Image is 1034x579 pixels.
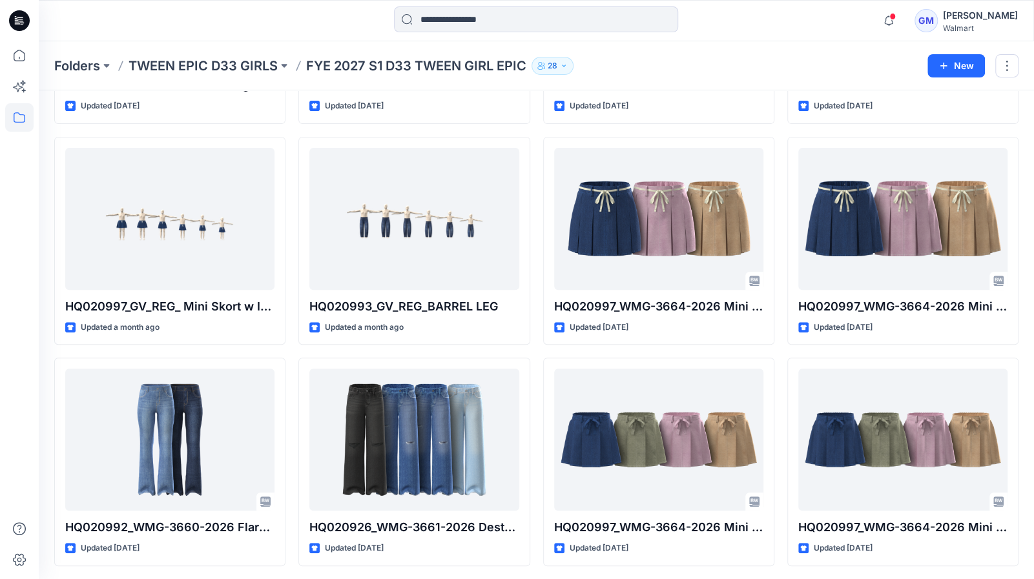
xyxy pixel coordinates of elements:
[814,542,873,555] p: Updated [DATE]
[65,369,274,511] a: HQ020992_WMG-3660-2026 Flare Jegging-Inseam 27.5
[65,148,274,290] a: HQ020997_GV_REG_ Mini Skort w In Jersey Shorts
[814,99,873,113] p: Updated [DATE]
[325,99,384,113] p: Updated [DATE]
[554,518,763,536] p: HQ020997_WMG-3664-2026 Mini Skort w In [GEOGRAPHIC_DATA] Shorts_Opt4
[65,518,274,536] p: HQ020992_WMG-3660-2026 Flare Jegging-Inseam 27.5
[129,57,278,75] a: TWEEN EPIC D33 GIRLS
[81,542,140,555] p: Updated [DATE]
[309,518,519,536] p: HQ020926_WMG-3661-2026 Destructed Wide Leg
[325,542,384,555] p: Updated [DATE]
[554,298,763,316] p: HQ020997_WMG-3664-2026 Mini Skort w In [GEOGRAPHIC_DATA] Shorts_Option 1
[798,369,1008,511] a: HQ020997_WMG-3664-2026 Mini Skort w In Jersey Shorts_Opt3
[927,54,985,77] button: New
[548,59,557,73] p: 28
[915,9,938,32] div: GM
[306,57,526,75] p: FYE 2027 S1 D33 TWEEN GIRL EPIC
[570,321,628,334] p: Updated [DATE]
[554,148,763,290] a: HQ020997_WMG-3664-2026 Mini Skort w In Jersey Shorts_Option 1
[81,321,160,334] p: Updated a month ago
[65,298,274,316] p: HQ020997_GV_REG_ Mini Skort w In [GEOGRAPHIC_DATA] Shorts
[943,8,1018,23] div: [PERSON_NAME]
[798,148,1008,290] a: HQ020997_WMG-3664-2026 Mini Skort w In Jersey Shorts_Option 2
[81,99,140,113] p: Updated [DATE]
[798,298,1008,316] p: HQ020997_WMG-3664-2026 Mini Skort w In [GEOGRAPHIC_DATA] Shorts_Option 2
[798,518,1008,536] p: HQ020997_WMG-3664-2026 Mini Skort w In [GEOGRAPHIC_DATA] Shorts_Opt3
[943,23,1018,33] div: Walmart
[309,298,519,316] p: HQ020993_GV_REG_BARREL LEG
[554,369,763,511] a: HQ020997_WMG-3664-2026 Mini Skort w In Jersey Shorts_Opt4
[532,57,574,75] button: 28
[570,99,628,113] p: Updated [DATE]
[54,57,100,75] a: Folders
[309,369,519,511] a: HQ020926_WMG-3661-2026 Destructed Wide Leg
[814,321,873,334] p: Updated [DATE]
[570,542,628,555] p: Updated [DATE]
[309,148,519,290] a: HQ020993_GV_REG_BARREL LEG
[325,321,404,334] p: Updated a month ago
